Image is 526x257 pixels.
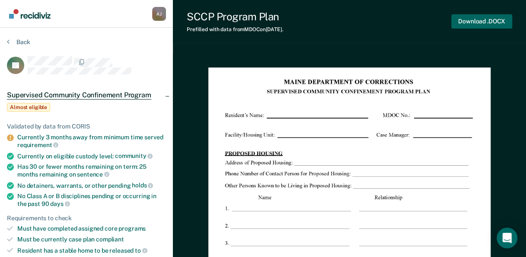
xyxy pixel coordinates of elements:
span: compliant [96,236,124,243]
div: Currently on eligible custody level: [17,152,166,160]
div: Resident has a stable home to be released [17,247,166,254]
div: Must have completed assigned core [17,225,166,232]
span: Supervised Community Confinement Program [7,91,151,100]
span: days [50,200,70,207]
div: No Class A or B disciplines pending or occurring in the past 90 [17,193,166,207]
button: Back [7,38,30,46]
span: to [135,247,147,254]
div: SCCP Program Plan [187,10,284,23]
button: Profile dropdown button [152,7,166,21]
span: programs [118,225,146,232]
div: No detainers, warrants, or other pending [17,182,166,190]
span: holds [132,182,153,189]
div: Requirements to check [7,215,166,222]
div: Open Intercom Messenger [497,228,517,248]
span: community [115,152,153,159]
span: Almost eligible [7,103,50,112]
div: Must be currently case plan [17,236,166,243]
div: Currently 3 months away from minimum time served requirement [17,134,166,148]
div: A J [152,7,166,21]
img: Recidiviz [9,9,51,19]
div: Prefilled with data from MDOC on [DATE] . [187,26,284,32]
div: Has 30 or fewer months remaining on term: 25 months remaining on [17,163,166,178]
div: Validated by data from CORIS [7,123,166,130]
span: sentence [77,171,109,178]
button: Download .DOCX [451,14,512,29]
